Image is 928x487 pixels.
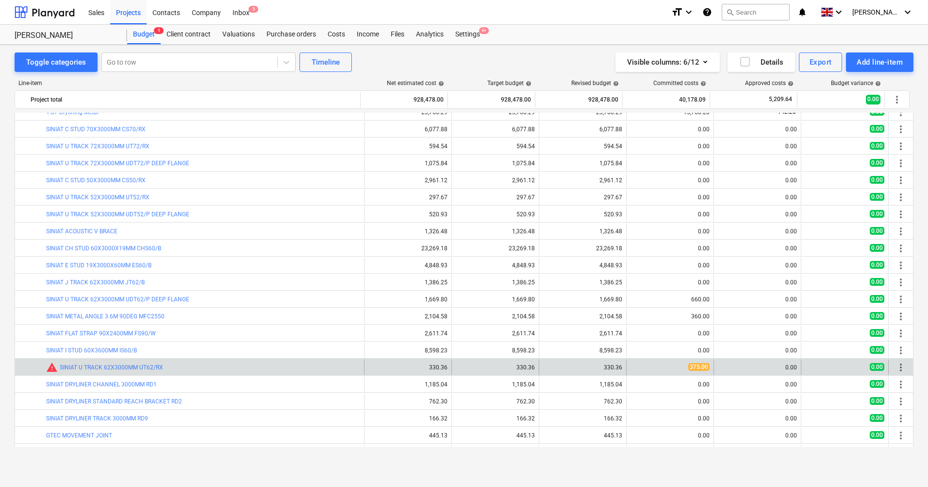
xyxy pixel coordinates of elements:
a: Client contract [161,25,216,44]
div: 297.67 [456,194,535,201]
div: 0.00 [630,211,710,218]
span: More actions [895,123,907,135]
i: keyboard_arrow_down [902,6,913,18]
span: 0.00 [870,329,884,337]
a: SINIAT DRYLINER TRACK 3000MM RD9 [46,415,148,422]
button: Search [722,4,790,20]
div: Toggle categories [26,56,86,69]
span: More actions [895,396,907,407]
div: 520.93 [543,211,622,218]
div: 330.36 [368,364,447,371]
div: 0.00 [718,126,797,133]
i: format_size [671,6,683,18]
div: 1,075.84 [543,160,622,167]
div: Valuations [216,25,261,44]
div: 594.54 [456,143,535,150]
span: More actions [895,379,907,390]
div: 23,269.18 [456,245,535,252]
button: Visible columns:6/12 [615,52,720,72]
div: 40,178.09 [627,92,706,107]
div: 0.00 [718,211,797,218]
a: SINIAT U TRACK 62X3000MM UT62/RX [60,364,163,371]
span: help [436,81,444,87]
div: 0.00 [718,262,797,269]
div: 0.00 [630,143,710,150]
div: 0.00 [630,347,710,354]
span: 0.00 [870,431,884,439]
div: 2,961.12 [368,177,447,184]
div: 0.00 [630,330,710,337]
div: 0.00 [630,279,710,286]
div: 1,669.80 [456,296,535,303]
span: 0.00 [870,380,884,388]
div: 0.00 [630,398,710,405]
a: SINIAT U TRACK 72X3000MM UT72/RX [46,143,149,150]
span: 0.00 [870,142,884,150]
span: 0.00 [870,363,884,371]
div: Budget [127,25,161,44]
div: Files [385,25,410,44]
div: 0.00 [630,160,710,167]
div: 0.00 [630,432,710,439]
a: SINIAT CH STUD 60X3000X19MM CHS60/B [46,245,161,252]
a: SINIAT U TRACK 52X3000MM UDT52/P DEEP FLANGE [46,211,189,218]
span: 0.00 [870,278,884,286]
div: 0.00 [718,415,797,422]
div: 166.32 [368,415,447,422]
div: Project total [31,92,356,107]
div: [PERSON_NAME] [15,31,116,41]
div: Details [739,56,783,69]
span: 0.00 [870,397,884,405]
div: 1,386.25 [543,279,622,286]
div: 2,961.12 [543,177,622,184]
span: More actions [895,157,907,169]
span: help [611,81,619,87]
a: SINIAT METAL ANGLE 3.6M 90DEG MFC2550 [46,313,165,320]
span: More actions [895,362,907,373]
span: 9+ [479,27,489,34]
div: Settings [449,25,486,44]
a: SINIAT U TRACK 62X3000MM UDT62/P DEEP FLANGE [46,296,189,303]
span: 0.00 [870,346,884,354]
span: More actions [895,328,907,339]
div: 0.00 [630,415,710,422]
div: 660.00 [630,296,710,303]
span: More actions [891,94,903,105]
span: 375.00 [688,363,710,371]
div: Chat Widget [879,440,928,487]
span: More actions [895,191,907,203]
span: 0.00 [870,261,884,269]
div: 8,598.23 [368,347,447,354]
div: 8,598.23 [456,347,535,354]
span: 0.00 [870,125,884,133]
span: 0.00 [870,176,884,184]
div: 928,478.00 [365,92,444,107]
div: 520.93 [456,211,535,218]
div: 1,326.48 [543,228,622,235]
div: 1,185.04 [456,381,535,388]
div: 2,104.58 [543,313,622,320]
div: 6,077.88 [543,126,622,133]
a: SINIAT ACOUSTIC V BRACE [46,228,117,235]
a: SINIAT I STUD 60X3600MM IS60/B [46,347,137,354]
div: 330.36 [456,364,535,371]
span: help [786,81,794,87]
div: 360.00 [630,313,710,320]
div: 0.00 [718,364,797,371]
span: 0.00 [870,210,884,218]
div: 23,269.18 [368,245,447,252]
span: Committed costs exceed revised budget [46,362,58,373]
div: 8,598.23 [543,347,622,354]
span: search [726,8,734,16]
a: Income [351,25,385,44]
span: More actions [895,209,907,220]
div: 297.67 [368,194,447,201]
div: 4,848.93 [543,262,622,269]
div: 1,386.25 [368,279,447,286]
div: 0.00 [718,432,797,439]
span: 0.00 [870,193,884,201]
i: Knowledge base [702,6,712,18]
div: 0.00 [630,245,710,252]
a: Analytics [410,25,449,44]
